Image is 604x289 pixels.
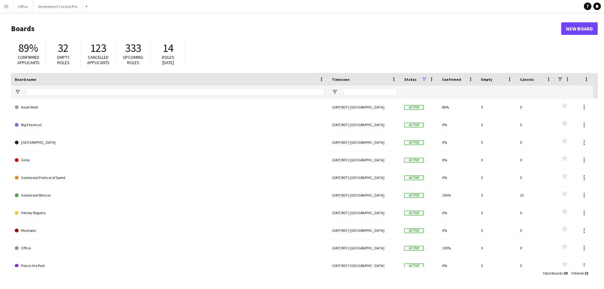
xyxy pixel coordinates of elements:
[438,222,477,239] div: 0%
[561,22,598,35] a: New Board
[481,77,492,82] span: Empty
[332,89,338,95] button: Open Filter Menu
[438,169,477,186] div: 0%
[543,271,563,275] span: Total Boards
[162,54,174,65] span: Roles [DATE]
[438,134,477,151] div: 0%
[404,211,424,215] span: Active
[328,151,400,169] div: (GMT/BST) [GEOGRAPHIC_DATA]
[404,77,417,82] span: Status
[33,0,83,13] button: Silverstone F1 Grand Prix
[404,228,424,233] span: Active
[328,134,400,151] div: (GMT/BST) [GEOGRAPHIC_DATA]
[328,169,400,186] div: (GMT/BST) [GEOGRAPHIC_DATA]
[343,88,397,96] input: Timezone Filter Input
[328,239,400,257] div: (GMT/BST) [GEOGRAPHIC_DATA]
[516,169,555,186] div: 0
[328,186,400,204] div: (GMT/BST) [GEOGRAPHIC_DATA]
[571,271,584,275] span: Filtered
[477,222,516,239] div: 0
[163,41,173,55] span: 14
[477,257,516,274] div: 0
[438,98,477,116] div: 86%
[516,116,555,133] div: 0
[438,257,477,274] div: 0%
[125,41,141,55] span: 333
[516,151,555,169] div: 0
[477,186,516,204] div: 0
[58,41,69,55] span: 32
[404,158,424,163] span: Active
[438,239,477,257] div: 100%
[571,267,588,279] div: :
[15,98,324,116] a: Asset Work
[15,89,20,95] button: Open Filter Menu
[328,116,400,133] div: (GMT/BST) [GEOGRAPHIC_DATA]
[26,88,324,96] input: Board name Filter Input
[328,98,400,116] div: (GMT/BST) [GEOGRAPHIC_DATA]
[328,222,400,239] div: (GMT/BST) [GEOGRAPHIC_DATA]
[477,151,516,169] div: 0
[15,116,324,134] a: Big Feastival
[15,134,324,151] a: [GEOGRAPHIC_DATA]
[404,140,424,145] span: Active
[438,151,477,169] div: 0%
[520,77,534,82] span: Cancels
[477,204,516,221] div: 0
[15,77,36,82] span: Board name
[332,77,350,82] span: Timezone
[87,54,109,65] span: Cancelled applicants
[404,193,424,198] span: Active
[477,98,516,116] div: 0
[404,123,424,127] span: Active
[516,204,555,221] div: 0
[516,257,555,274] div: 0
[477,169,516,186] div: 0
[404,175,424,180] span: Active
[15,257,324,275] a: Polo in the Park
[15,222,324,239] a: Meatopia
[564,271,568,275] span: 30
[15,204,324,222] a: Henley Regatta
[516,98,555,116] div: 0
[438,116,477,133] div: 0%
[328,204,400,221] div: (GMT/BST) [GEOGRAPHIC_DATA]
[15,151,324,169] a: Glide
[516,239,555,257] div: 0
[516,222,555,239] div: 0
[477,239,516,257] div: 0
[57,54,70,65] span: Empty roles
[516,186,555,204] div: 23
[404,105,424,110] span: Active
[404,264,424,268] span: Active
[15,186,324,204] a: Goodwood Revival
[90,41,106,55] span: 123
[123,54,143,65] span: Upcoming roles
[328,257,400,274] div: (GMT/BST) [GEOGRAPHIC_DATA]
[438,186,477,204] div: 100%
[438,204,477,221] div: 0%
[442,77,461,82] span: Confirmed
[477,134,516,151] div: 0
[543,267,568,279] div: :
[11,24,561,33] h1: Boards
[13,0,33,13] button: Office
[404,246,424,251] span: Active
[17,54,40,65] span: Confirmed applicants
[516,134,555,151] div: 0
[19,41,38,55] span: 89%
[15,239,324,257] a: Office
[477,116,516,133] div: 0
[584,271,588,275] span: 21
[15,169,324,186] a: Goodwood Festival of Speed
